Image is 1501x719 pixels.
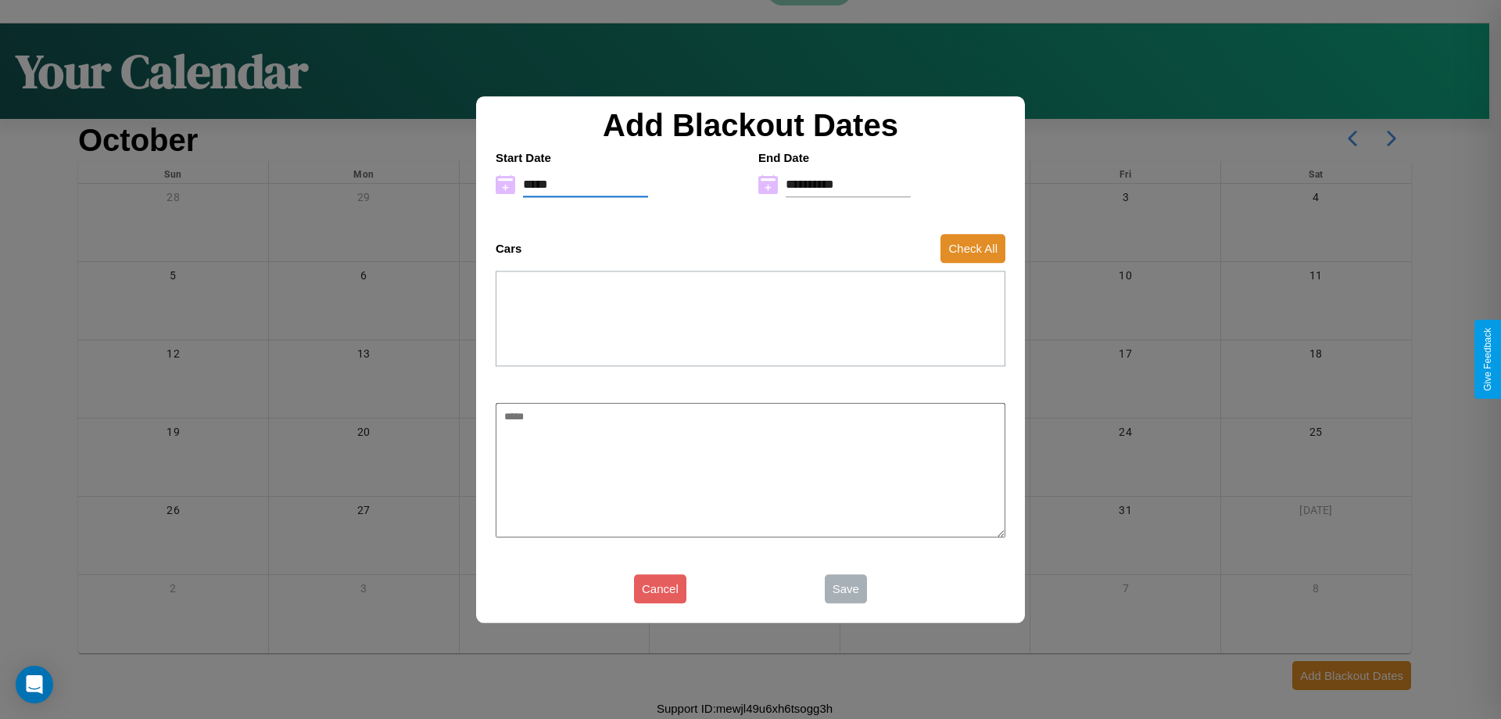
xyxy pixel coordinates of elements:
[825,574,867,603] button: Save
[496,242,521,255] h4: Cars
[16,666,53,703] div: Open Intercom Messenger
[940,234,1005,263] button: Check All
[634,574,686,603] button: Cancel
[1482,328,1493,391] div: Give Feedback
[496,151,743,164] h4: Start Date
[758,151,1005,164] h4: End Date
[488,108,1013,143] h2: Add Blackout Dates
